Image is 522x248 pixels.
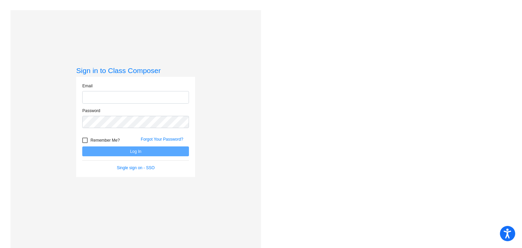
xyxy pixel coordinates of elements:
button: Log In [82,146,189,156]
a: Single sign on - SSO [117,165,155,170]
span: Remember Me? [90,136,120,144]
label: Password [82,108,100,114]
label: Email [82,83,92,89]
h3: Sign in to Class Composer [76,66,195,75]
a: Forgot Your Password? [141,137,183,142]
